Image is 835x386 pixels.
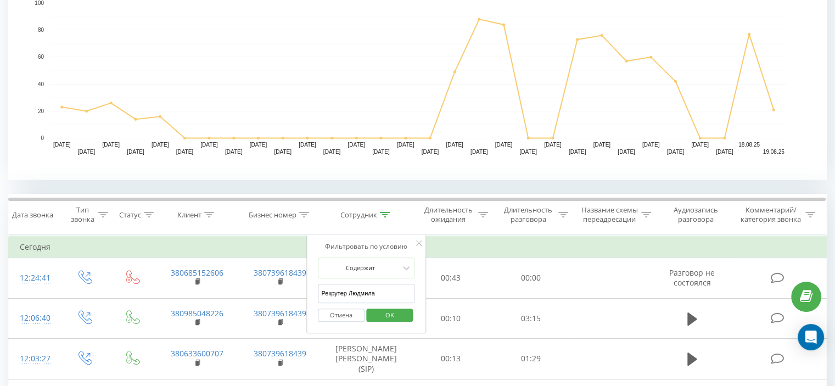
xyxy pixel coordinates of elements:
text: [DATE] [519,149,537,155]
text: [DATE] [422,149,439,155]
td: 00:10 [411,298,491,339]
text: [DATE] [716,149,733,155]
div: 12:03:27 [20,348,49,370]
a: 380739618439 [254,348,306,359]
text: [DATE] [103,142,120,148]
div: Статус [119,210,141,220]
div: Длительность ожидания [421,205,476,224]
td: [PERSON_NAME] [PERSON_NAME] (SIP) [322,339,411,379]
div: Аудиозапись разговора [664,205,728,224]
div: Фильтровать по условию [318,241,414,252]
text: [DATE] [372,149,390,155]
div: 12:24:41 [20,267,49,289]
td: Сегодня [9,236,827,258]
text: [DATE] [53,142,71,148]
div: 12:06:40 [20,307,49,329]
a: 380739618439 [254,308,306,318]
text: [DATE] [274,149,292,155]
div: Длительность разговора [501,205,556,224]
a: 380633600707 [171,348,223,359]
td: 00:00 [491,258,570,299]
text: [DATE] [200,142,218,148]
span: Разговор не состоялся [669,267,715,288]
div: Сотрудник [340,210,377,220]
td: 00:13 [411,339,491,379]
text: [DATE] [544,142,562,148]
text: [DATE] [299,142,316,148]
text: 80 [38,27,44,33]
text: [DATE] [667,149,685,155]
text: 19.08.25 [763,149,784,155]
text: [DATE] [642,142,660,148]
text: [DATE] [569,149,586,155]
text: [DATE] [470,149,488,155]
button: Отмена [318,309,365,322]
div: Дата звонка [12,210,53,220]
div: Название схемы переадресации [581,205,638,224]
text: [DATE] [618,149,635,155]
text: [DATE] [127,149,144,155]
div: Клиент [177,210,201,220]
text: [DATE] [225,149,243,155]
div: Open Intercom Messenger [798,324,824,350]
text: 40 [38,81,44,87]
text: [DATE] [446,142,463,148]
div: Бизнес номер [249,210,296,220]
text: [DATE] [323,149,341,155]
text: [DATE] [152,142,169,148]
text: [DATE] [593,142,611,148]
text: 0 [41,135,44,141]
text: 60 [38,54,44,60]
text: [DATE] [691,142,709,148]
div: Тип звонка [69,205,95,224]
button: OK [366,309,413,322]
text: [DATE] [397,142,414,148]
text: [DATE] [250,142,267,148]
input: Введите значение [318,284,414,303]
a: 380739618439 [254,267,306,278]
td: 00:43 [411,258,491,299]
text: 20 [38,108,44,114]
text: [DATE] [348,142,366,148]
div: Комментарий/категория звонка [738,205,803,224]
td: 03:15 [491,298,570,339]
text: [DATE] [495,142,513,148]
text: [DATE] [78,149,96,155]
text: 18.08.25 [738,142,760,148]
text: [DATE] [176,149,194,155]
td: 01:29 [491,339,570,379]
a: 380685152606 [171,267,223,278]
a: 380985048226 [171,308,223,318]
span: OK [374,306,405,323]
